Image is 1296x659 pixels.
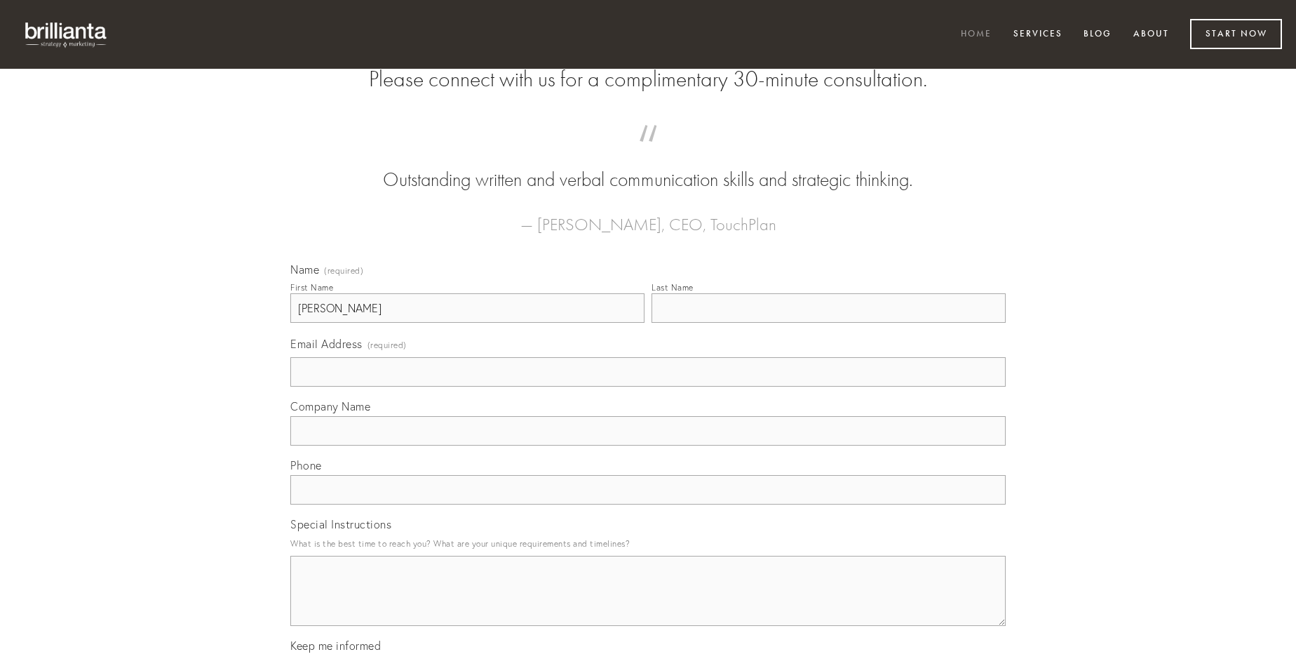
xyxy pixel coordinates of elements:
blockquote: Outstanding written and verbal communication skills and strategic thinking. [313,139,983,194]
a: Start Now [1190,19,1282,49]
a: Services [1004,23,1072,46]
span: Company Name [290,399,370,413]
span: Email Address [290,337,363,351]
img: brillianta - research, strategy, marketing [14,14,119,55]
figcaption: — [PERSON_NAME], CEO, TouchPlan [313,194,983,239]
span: Phone [290,458,322,472]
a: Blog [1074,23,1121,46]
div: Last Name [652,282,694,293]
span: (required) [324,267,363,275]
span: (required) [367,335,407,354]
div: First Name [290,282,333,293]
span: Keep me informed [290,639,381,653]
a: About [1124,23,1178,46]
p: What is the best time to reach you? What are your unique requirements and timelines? [290,534,1006,553]
span: Special Instructions [290,517,391,531]
a: Home [952,23,1001,46]
h2: Please connect with us for a complimentary 30-minute consultation. [290,66,1006,93]
span: Name [290,262,319,277]
span: “ [313,139,983,166]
